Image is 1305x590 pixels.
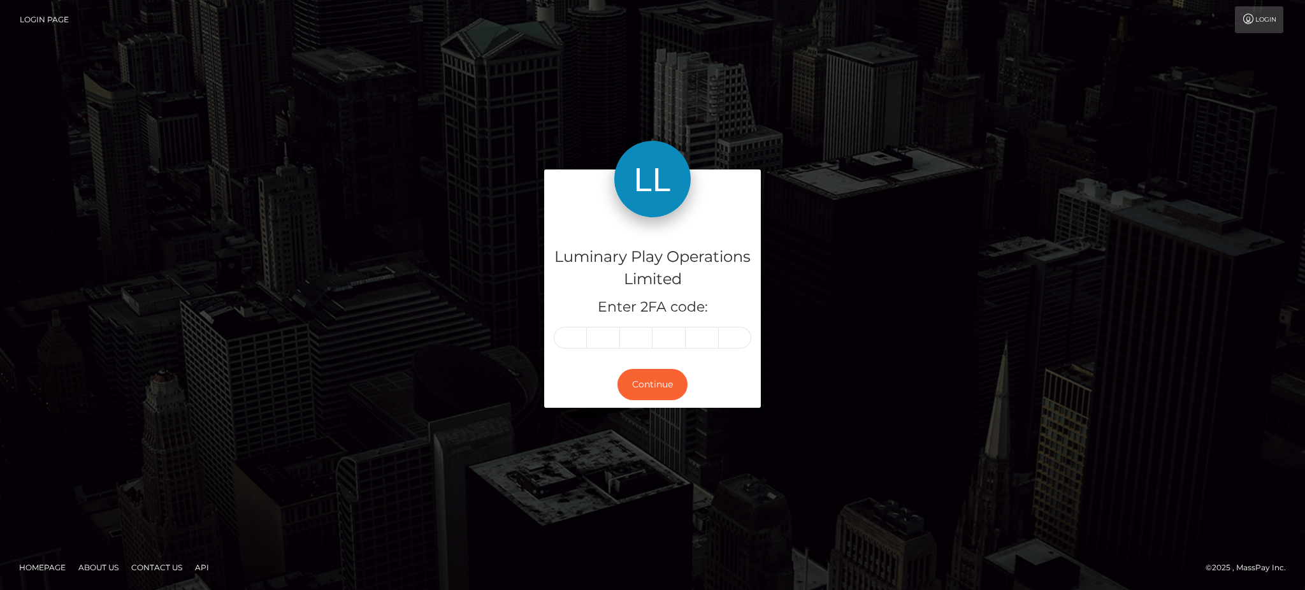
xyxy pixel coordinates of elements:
[14,558,71,577] a: Homepage
[190,558,214,577] a: API
[1235,6,1283,33] a: Login
[554,246,751,291] h4: Luminary Play Operations Limited
[1206,561,1295,575] div: © 2025 , MassPay Inc.
[554,298,751,317] h5: Enter 2FA code:
[73,558,124,577] a: About Us
[126,558,187,577] a: Contact Us
[617,369,688,400] button: Continue
[20,6,69,33] a: Login Page
[614,141,691,217] img: Luminary Play Operations Limited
